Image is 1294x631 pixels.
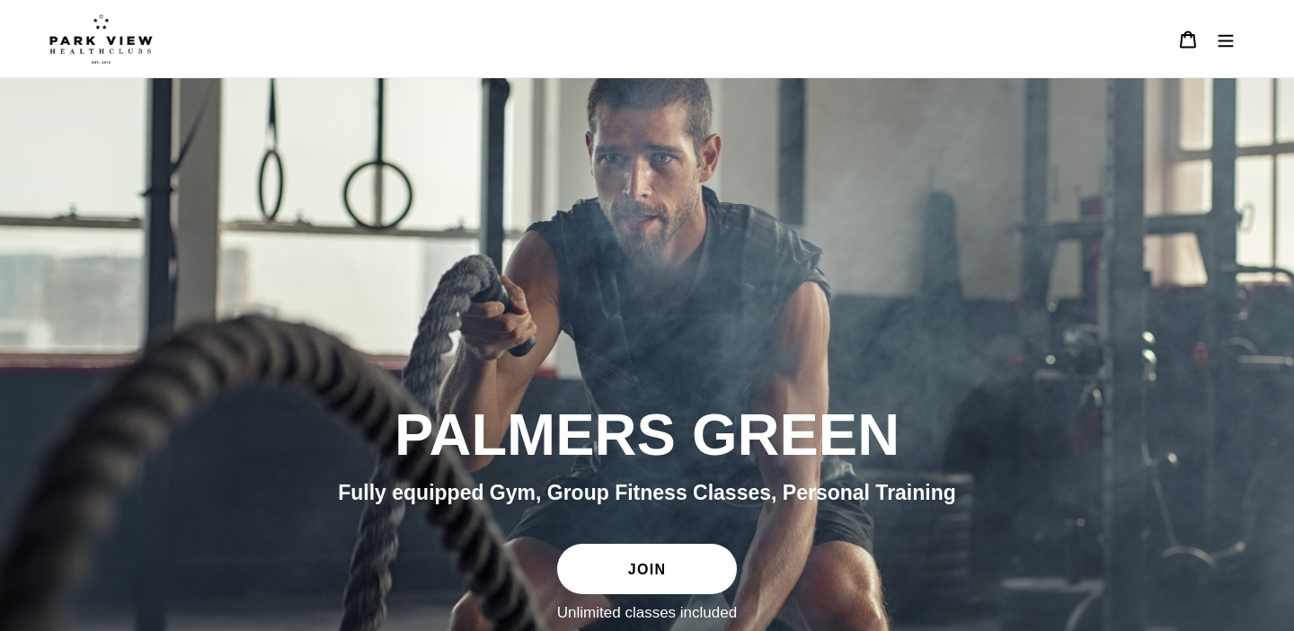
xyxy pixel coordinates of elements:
a: JOIN [557,544,737,594]
span: Fully equipped Gym, Group Fitness Classes, Personal Training [338,481,956,504]
button: Menu [1207,20,1245,58]
label: Unlimited classes included [557,603,737,623]
h2: PALMERS GREEN [157,400,1137,470]
img: Park view health clubs is a gym near you. [49,13,153,64]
